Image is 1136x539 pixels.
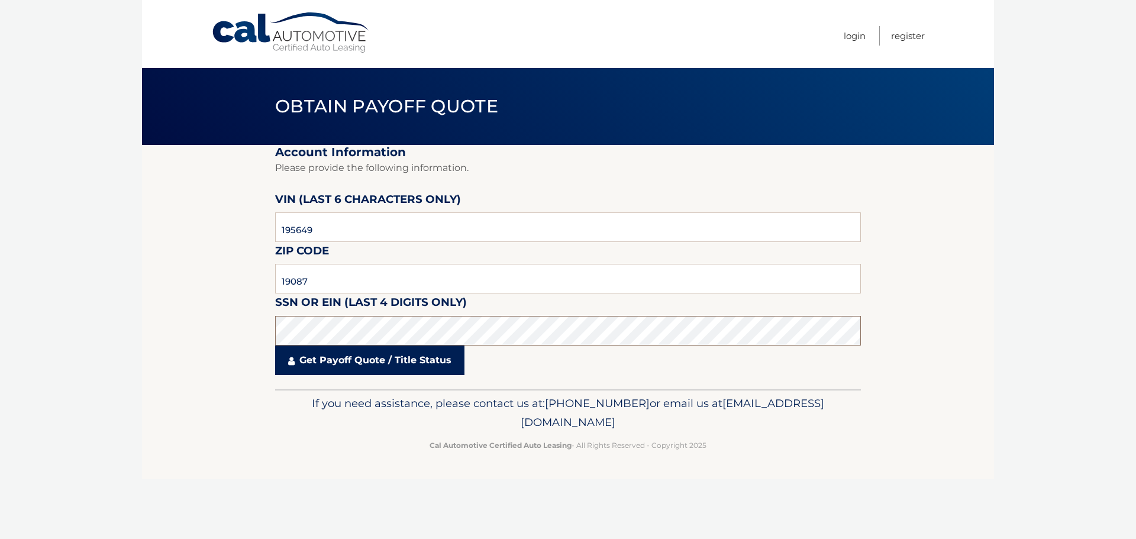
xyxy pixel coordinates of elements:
[275,191,461,212] label: VIN (last 6 characters only)
[891,26,925,46] a: Register
[211,12,371,54] a: Cal Automotive
[275,242,329,264] label: Zip Code
[275,346,464,375] a: Get Payoff Quote / Title Status
[275,293,467,315] label: SSN or EIN (last 4 digits only)
[275,145,861,160] h2: Account Information
[283,439,853,451] p: - All Rights Reserved - Copyright 2025
[545,396,650,410] span: [PHONE_NUMBER]
[844,26,866,46] a: Login
[275,160,861,176] p: Please provide the following information.
[275,95,498,117] span: Obtain Payoff Quote
[283,394,853,432] p: If you need assistance, please contact us at: or email us at
[430,441,572,450] strong: Cal Automotive Certified Auto Leasing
